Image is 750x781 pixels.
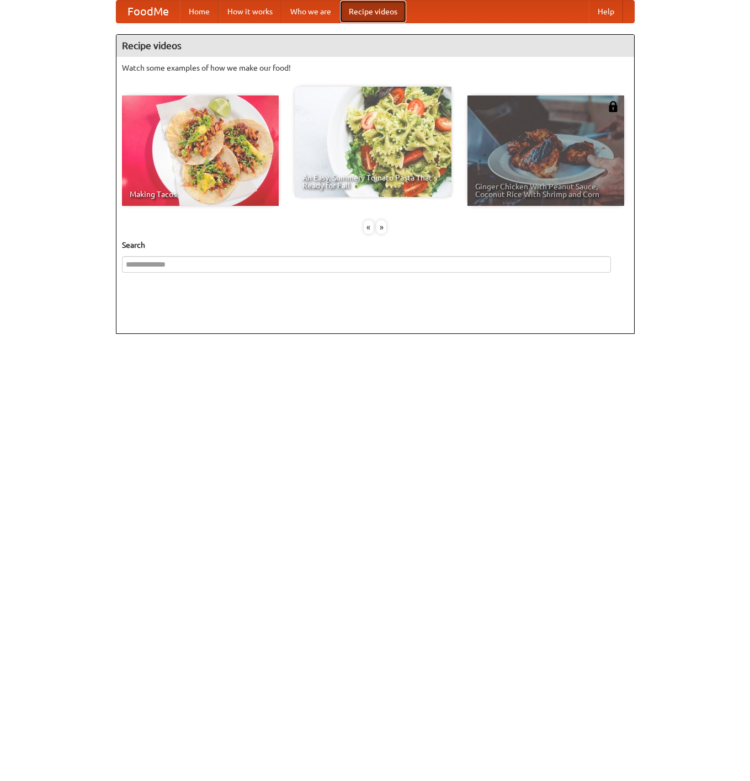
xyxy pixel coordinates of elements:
div: » [376,220,386,234]
h5: Search [122,240,629,251]
a: Home [180,1,219,23]
span: Making Tacos [130,190,271,198]
span: An Easy, Summery Tomato Pasta That's Ready for Fall [302,174,444,189]
a: Who we are [281,1,340,23]
a: How it works [219,1,281,23]
a: Recipe videos [340,1,406,23]
a: FoodMe [116,1,180,23]
h4: Recipe videos [116,35,634,57]
a: Making Tacos [122,95,279,206]
a: Help [589,1,623,23]
div: « [364,220,374,234]
p: Watch some examples of how we make our food! [122,62,629,73]
img: 483408.png [608,101,619,112]
a: An Easy, Summery Tomato Pasta That's Ready for Fall [295,87,451,197]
